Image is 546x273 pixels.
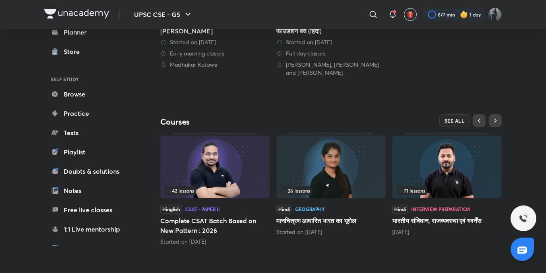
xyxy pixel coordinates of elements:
[160,135,270,198] img: Thumbnail
[439,114,470,127] button: SEE ALL
[519,213,528,223] img: ttu
[44,221,138,237] a: 1:1 Live mentorship
[165,186,265,195] div: infosection
[276,228,386,236] div: Started on Sep 8
[404,8,417,21] button: avatar
[281,186,381,195] div: infocontainer
[160,61,270,69] div: Madhukar Kotawe
[44,144,138,160] a: Playlist
[399,188,425,193] span: 71 lessons
[281,186,381,195] div: left
[160,133,270,245] div: Complete CSAT Batch Based on New Pattern : 2026
[281,186,381,195] div: infosection
[44,183,138,199] a: Notes
[129,6,198,23] button: UPSC CSE - GS
[397,186,497,195] div: infocontainer
[44,240,138,257] a: Unacademy books
[295,207,325,211] div: Geography
[167,188,194,193] span: 42 lessons
[488,8,502,21] img: Komal
[411,207,470,211] div: Interview Preparation
[44,125,138,141] a: Tests
[445,118,465,123] span: SEE ALL
[276,133,386,236] div: मानचित्रण आधारित भारत का भूगोल
[392,228,502,236] div: 2 months ago
[44,202,138,218] a: Free live classes
[392,135,502,198] img: Thumbnail
[392,216,502,226] h5: भारतीय संविधान, राजव्यवस्था एवं गवर्नेंस
[44,163,138,179] a: Doubts & solutions
[185,207,220,211] div: CSAT - Paper II
[44,9,109,18] img: Company Logo
[160,216,270,235] h5: Complete CSAT Batch Based on New Pattern : 2026
[276,61,386,77] div: Atul Jain, Apoorva Rajput and Nipun Alambayan
[160,38,270,46] div: Started on 1 Sep 2025
[165,186,265,195] div: infocontainer
[283,188,310,193] span: 26 lessons
[407,11,414,18] img: avatar
[160,205,182,213] span: Hinglish
[160,49,270,57] div: Early morning classes
[276,135,386,198] img: Thumbnail
[160,238,270,246] div: Started on Sep 8
[460,10,468,18] img: streak
[276,49,386,57] div: Full day classes
[44,105,138,121] a: Practice
[44,43,138,60] a: Store
[392,205,408,213] span: Hindi
[165,186,265,195] div: left
[397,186,497,195] div: infosection
[276,38,386,46] div: Started on 11 Aug 2025
[397,186,497,195] div: left
[44,86,138,102] a: Browse
[64,47,85,56] div: Store
[160,117,331,127] h4: Courses
[276,216,386,226] h5: मानचित्रण आधारित भारत का भूगोल
[44,9,109,21] a: Company Logo
[44,72,138,86] h6: SELF STUDY
[276,205,292,213] span: Hindi
[44,24,138,40] a: Planner
[392,133,502,236] div: भारतीय संविधान, राजव्यवस्था एवं गवर्नेंस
